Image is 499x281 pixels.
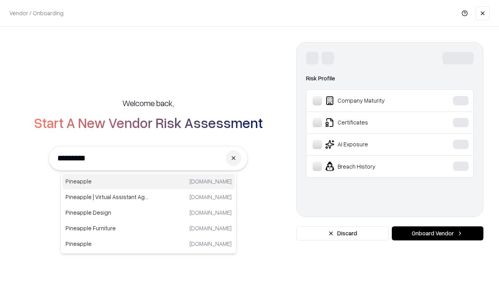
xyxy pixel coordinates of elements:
[65,240,149,248] p: Pineapple
[313,118,429,127] div: Certificates
[189,177,232,185] p: [DOMAIN_NAME]
[313,96,429,105] div: Company Maturity
[34,115,263,130] h2: Start A New Vendor Risk Assessment
[60,172,237,254] div: Suggestions
[296,226,389,240] button: Discard
[122,98,174,108] h5: Welcome back,
[9,9,64,17] p: Vendor / Onboarding
[392,226,483,240] button: Onboard Vendor
[306,74,474,83] div: Risk Profile
[65,208,149,217] p: Pineapple Design
[65,193,149,201] p: Pineapple | Virtual Assistant Agency
[65,177,149,185] p: Pineapple
[313,140,429,149] div: AI Exposure
[189,240,232,248] p: [DOMAIN_NAME]
[313,162,429,171] div: Breach History
[189,208,232,217] p: [DOMAIN_NAME]
[189,193,232,201] p: [DOMAIN_NAME]
[189,224,232,232] p: [DOMAIN_NAME]
[65,224,149,232] p: Pineapple Furniture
